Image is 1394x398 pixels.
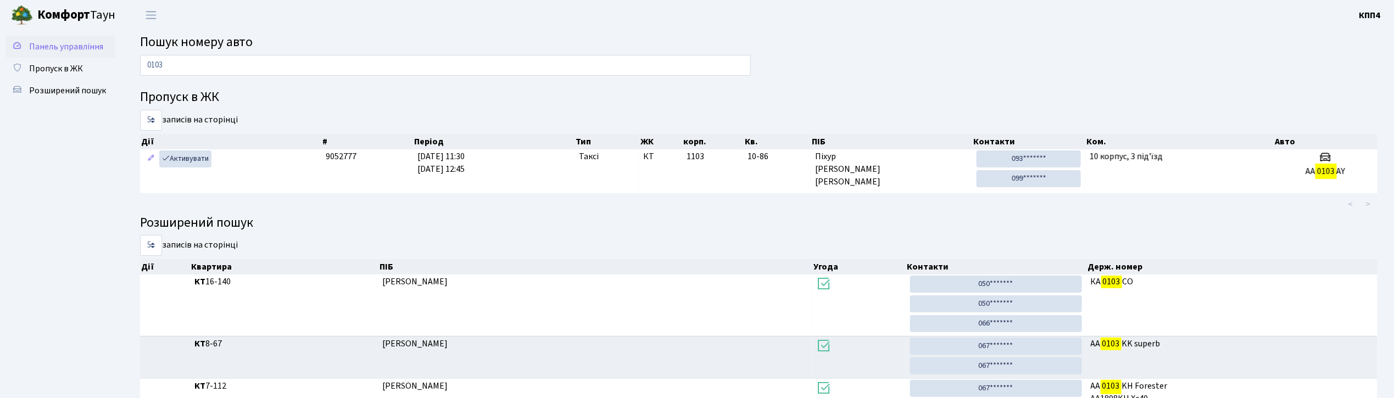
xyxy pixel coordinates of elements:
[194,338,205,350] b: КТ
[683,134,744,149] th: корп.
[29,41,103,53] span: Панель управління
[194,380,205,392] b: КТ
[321,134,413,149] th: #
[744,134,811,149] th: Кв.
[140,235,238,256] label: записів на сторінці
[37,6,115,25] span: Таун
[383,276,448,288] span: [PERSON_NAME]
[383,380,448,392] span: [PERSON_NAME]
[748,150,807,163] span: 10-86
[1278,166,1373,177] h5: AA AY
[815,150,968,188] span: Піхур [PERSON_NAME] [PERSON_NAME]
[140,110,238,131] label: записів на сторінці
[140,110,162,131] select: записів на сторінці
[326,150,356,162] span: 9052777
[140,215,1378,231] h4: Розширений пошук
[1274,134,1378,149] th: Авто
[140,55,751,76] input: Пошук
[383,338,448,350] span: [PERSON_NAME]
[29,63,83,75] span: Пропуск в ЖК
[1101,336,1122,351] mark: 0103
[378,259,812,274] th: ПІБ
[1359,9,1381,21] b: КПП4
[644,150,678,163] span: КТ
[973,134,1086,149] th: Контакти
[194,276,374,288] span: 16-140
[906,259,1087,274] th: Контакти
[37,6,90,24] b: Комфорт
[5,36,115,58] a: Панель управління
[1315,164,1336,179] mark: 0103
[194,276,205,288] b: КТ
[687,150,704,162] span: 1103
[1086,259,1378,274] th: Держ. номер
[159,150,211,167] a: Активувати
[417,150,465,175] span: [DATE] 11:30 [DATE] 12:45
[1091,276,1373,288] span: КА СО
[29,85,106,97] span: Розширений пошук
[140,259,190,274] th: Дії
[1359,9,1381,22] a: КПП4
[11,4,33,26] img: logo.png
[194,380,374,393] span: 7-112
[1090,150,1163,162] span: 10 корпус, 3 під'їзд
[579,150,599,163] span: Таксі
[194,338,374,350] span: 8-67
[1091,338,1373,350] span: AA KK superb
[140,235,162,256] select: записів на сторінці
[190,259,378,274] th: Квартира
[639,134,683,149] th: ЖК
[144,150,158,167] a: Редагувати
[812,259,906,274] th: Угода
[1101,274,1122,289] mark: 0103
[5,58,115,80] a: Пропуск в ЖК
[140,32,253,52] span: Пошук номеру авто
[140,89,1378,105] h4: Пропуск в ЖК
[1086,134,1274,149] th: Ком.
[575,134,639,149] th: Тип
[413,134,575,149] th: Період
[5,80,115,102] a: Розширений пошук
[1101,378,1122,394] mark: 0103
[137,6,165,24] button: Переключити навігацію
[811,134,973,149] th: ПІБ
[140,134,321,149] th: Дії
